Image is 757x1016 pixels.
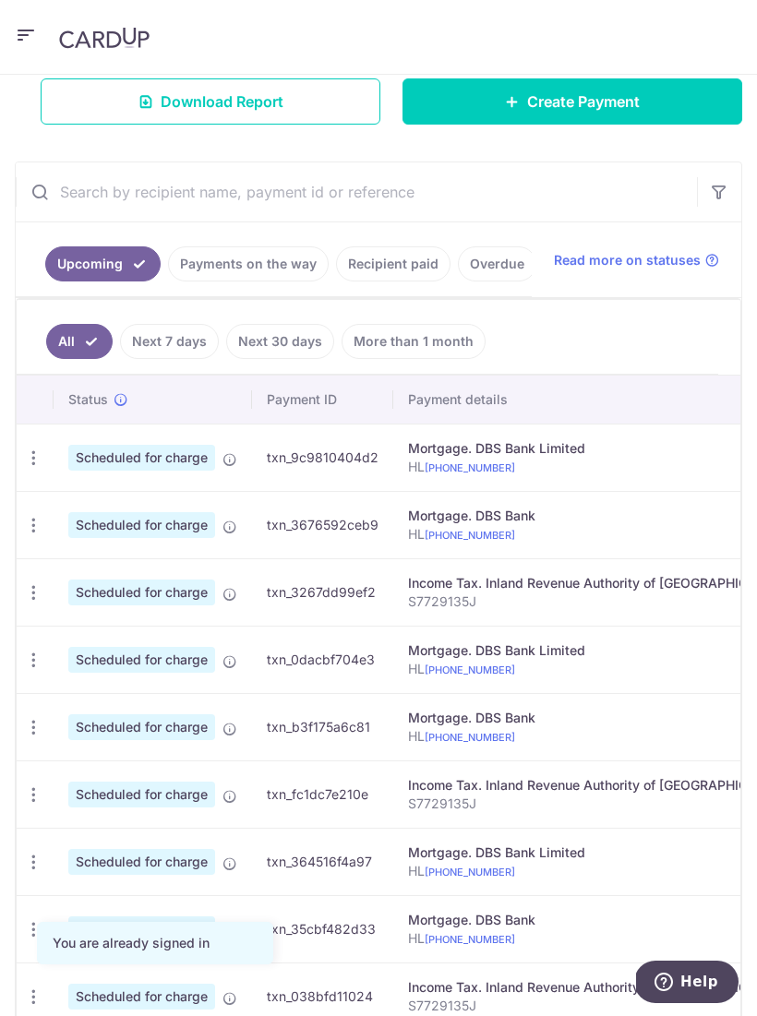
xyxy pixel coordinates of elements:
div: You are already signed in [53,934,258,952]
td: txn_3676592ceb9 [252,491,393,558]
input: Search by recipient name, payment id or reference [16,162,697,221]
span: Scheduled for charge [68,580,215,605]
a: [PHONE_NUMBER] [425,529,515,542]
a: Recipient paid [336,246,451,281]
td: txn_364516f4a97 [252,828,393,895]
span: Scheduled for charge [68,647,215,673]
td: txn_0dacbf704e3 [252,626,393,693]
a: Next 7 days [120,324,219,359]
span: Scheduled for charge [68,782,215,807]
img: CardUp [59,27,150,49]
a: [PHONE_NUMBER] [425,866,515,879]
a: [PHONE_NUMBER] [425,731,515,744]
td: txn_35cbf482d33 [252,895,393,962]
a: More than 1 month [342,324,486,359]
a: Upcoming [45,246,161,281]
span: Scheduled for charge [68,512,215,538]
a: Overdue [458,246,536,281]
span: Read more on statuses [554,251,701,269]
td: txn_b3f175a6c81 [252,693,393,760]
span: Create Payment [527,90,640,113]
td: txn_fc1dc7e210e [252,760,393,828]
td: txn_9c9810404d2 [252,424,393,491]
a: Create Payment [403,78,742,125]
span: Status [68,390,108,409]
span: Scheduled for charge [68,916,215,942]
td: txn_3267dd99ef2 [252,558,393,626]
a: [PHONE_NUMBER] [425,933,515,946]
span: Download Report [161,90,283,113]
span: Scheduled for charge [68,445,215,471]
span: Scheduled for charge [68,849,215,875]
a: [PHONE_NUMBER] [425,663,515,676]
span: Scheduled for charge [68,984,215,1010]
a: Read more on statuses [554,251,719,269]
a: Download Report [41,78,380,125]
span: Scheduled for charge [68,714,215,740]
a: [PHONE_NUMBER] [425,461,515,474]
a: Next 30 days [226,324,334,359]
a: All [46,324,113,359]
a: Payments on the way [168,246,329,281]
iframe: Opens a widget where you can find more information [636,961,739,1007]
th: Payment ID [252,376,393,424]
